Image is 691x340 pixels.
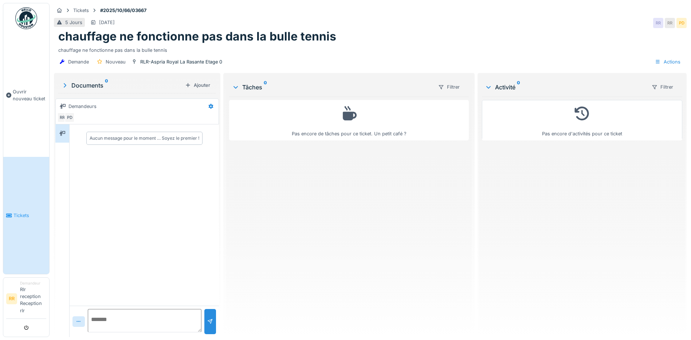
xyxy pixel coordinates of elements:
[64,112,75,123] div: PD
[90,135,199,142] div: Aucun message pour le moment … Soyez le premier !
[13,212,46,219] span: Tickets
[485,83,645,92] div: Activité
[20,281,46,317] li: Rlr reception Reception rlr
[264,83,267,92] sup: 0
[653,18,663,28] div: RR
[517,83,520,92] sup: 0
[140,58,222,65] div: RLR-Aspria Royal La Rasante Etage 0
[68,103,97,110] div: Demandeurs
[99,19,115,26] div: [DATE]
[57,112,67,123] div: RR
[105,81,108,90] sup: 0
[182,80,213,90] div: Ajouter
[15,7,37,29] img: Badge_color-CXgf-gQk.svg
[234,103,464,137] div: Pas encore de tâches pour ce ticket. Un petit café ?
[73,7,89,14] div: Tickets
[6,281,46,319] a: RR DemandeurRlr reception Reception rlr
[20,281,46,286] div: Demandeur
[106,58,126,65] div: Nouveau
[65,19,82,26] div: 5 Jours
[97,7,149,14] strong: #2025/10/66/03667
[68,58,89,65] div: Demande
[652,57,684,67] div: Actions
[665,18,675,28] div: RR
[3,157,49,274] a: Tickets
[6,293,17,304] li: RR
[61,81,182,90] div: Documents
[58,30,336,43] h1: chauffage ne fonctionne pas dans la bulle tennis
[232,83,432,92] div: Tâches
[435,82,463,92] div: Filtrer
[487,103,678,137] div: Pas encore d'activités pour ce ticket
[13,88,46,102] span: Ouvrir nouveau ticket
[676,18,687,28] div: PD
[648,82,676,92] div: Filtrer
[58,44,682,54] div: chauffage ne fonctionne pas dans la bulle tennis
[3,33,49,157] a: Ouvrir nouveau ticket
